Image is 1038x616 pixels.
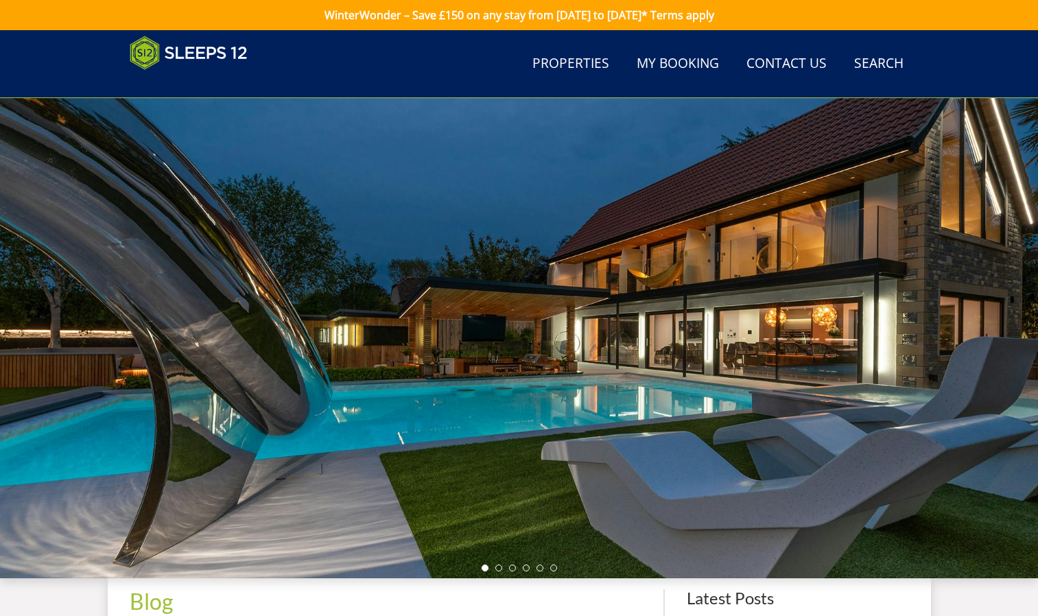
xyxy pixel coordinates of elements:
[123,78,267,90] iframe: Customer reviews powered by Trustpilot
[687,588,774,608] a: Latest Posts
[527,49,615,80] a: Properties
[130,588,173,615] a: Blog
[631,49,724,80] a: My Booking
[849,49,909,80] a: Search
[130,36,248,70] img: Sleeps 12
[741,49,832,80] a: Contact Us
